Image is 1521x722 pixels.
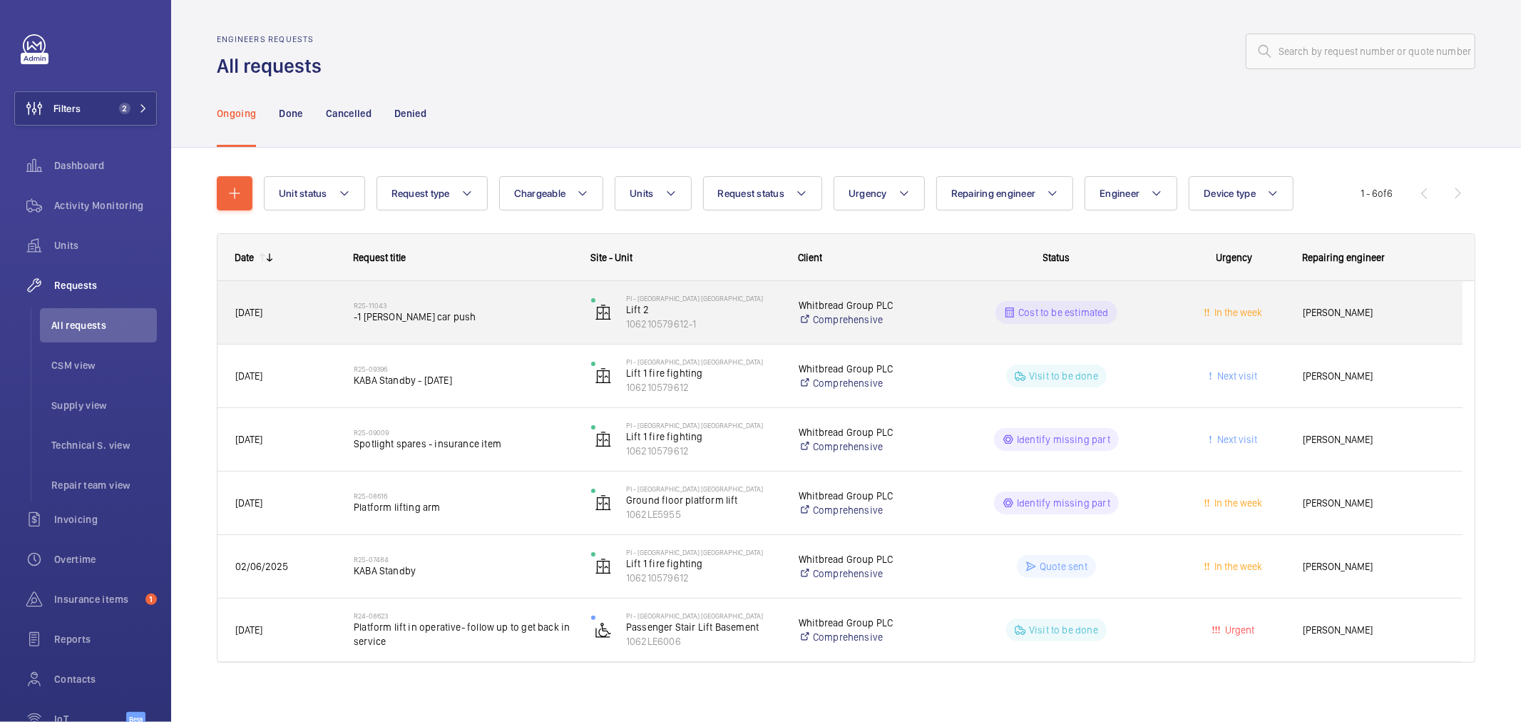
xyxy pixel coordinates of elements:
[595,621,612,639] img: platform_lift.svg
[626,620,780,634] p: Passenger Stair Lift Basement
[799,298,928,312] p: Whitbread Group PLC
[53,101,81,116] span: Filters
[1223,624,1255,636] span: Urgent
[217,34,330,44] h2: Engineers requests
[391,188,450,199] span: Request type
[217,106,256,121] p: Ongoing
[264,176,365,210] button: Unit status
[235,307,262,318] span: [DATE]
[1303,622,1445,639] span: [PERSON_NAME]
[1029,623,1098,637] p: Visit to be done
[626,556,780,571] p: Lift 1 fire fighting
[354,310,573,324] span: -1 [PERSON_NAME] car push
[279,188,327,199] span: Unit status
[54,552,157,566] span: Overtime
[798,252,822,263] span: Client
[1040,559,1087,574] p: Quote sent
[1189,176,1294,210] button: Device type
[54,238,157,253] span: Units
[799,439,928,454] a: Comprehensive
[590,252,633,263] span: Site - Unit
[119,103,130,114] span: 2
[1212,307,1263,318] span: In the week
[354,620,573,649] span: Platform lift in operative- follow up to get back in service
[626,380,780,395] p: 106210579612
[354,500,573,514] span: Platform lifting arm
[799,362,928,376] p: Whitbread Group PLC
[354,555,573,564] h2: R25-07484
[394,106,426,121] p: Denied
[54,158,157,173] span: Dashboard
[626,294,780,302] p: PI - [GEOGRAPHIC_DATA] [GEOGRAPHIC_DATA]
[799,616,928,630] p: Whitbread Group PLC
[51,478,157,492] span: Repair team view
[354,301,573,310] h2: R25-11043
[1085,176,1177,210] button: Engineer
[326,106,372,121] p: Cancelled
[595,431,612,448] img: elevator.svg
[353,252,406,263] span: Request title
[1043,252,1070,263] span: Status
[799,552,928,566] p: Whitbread Group PLC
[626,317,780,331] p: 106210579612-1
[54,592,140,606] span: Insurance items
[354,564,573,578] span: KABA Standby
[1303,432,1445,448] span: [PERSON_NAME]
[514,188,566,199] span: Chargeable
[354,492,573,500] h2: R25-08616
[235,561,288,572] span: 02/06/2025
[626,634,780,649] p: 1062LE6006
[1303,368,1445,385] span: [PERSON_NAME]
[1214,370,1257,382] span: Next visit
[1100,188,1140,199] span: Engineer
[799,425,928,439] p: Whitbread Group PLC
[1017,432,1110,447] p: Identify missing part
[54,632,157,646] span: Reports
[1017,496,1110,510] p: Identify missing part
[1029,369,1098,383] p: Visit to be done
[626,611,780,620] p: PI - [GEOGRAPHIC_DATA] [GEOGRAPHIC_DATA]
[1361,188,1393,198] span: 1 - 6 6
[799,376,928,390] a: Comprehensive
[1217,252,1253,263] span: Urgency
[799,489,928,503] p: Whitbread Group PLC
[595,367,612,385] img: elevator.svg
[626,357,780,366] p: PI - [GEOGRAPHIC_DATA] [GEOGRAPHIC_DATA]
[615,176,691,210] button: Units
[51,318,157,332] span: All requests
[834,176,925,210] button: Urgency
[51,438,157,452] span: Technical S. view
[626,507,780,522] p: 1062LE5955
[799,630,928,644] a: Comprehensive
[354,437,573,451] span: Spotlight spares - insurance item
[718,188,785,199] span: Request status
[235,434,262,445] span: [DATE]
[1204,188,1256,199] span: Device type
[54,672,157,686] span: Contacts
[630,188,653,199] span: Units
[1246,34,1475,69] input: Search by request number or quote number
[1303,305,1445,321] span: [PERSON_NAME]
[51,398,157,412] span: Supply view
[626,571,780,585] p: 106210579612
[626,302,780,317] p: Lift 2
[849,188,887,199] span: Urgency
[354,428,573,437] h2: R25-09009
[595,558,612,575] img: elevator.svg
[235,624,262,636] span: [DATE]
[279,106,302,121] p: Done
[626,421,780,429] p: PI - [GEOGRAPHIC_DATA] [GEOGRAPHIC_DATA]
[703,176,823,210] button: Request status
[354,373,573,387] span: KABA Standby - [DATE]
[145,594,157,605] span: 1
[54,278,157,293] span: Requests
[626,493,780,507] p: Ground floor platform lift
[799,566,928,581] a: Comprehensive
[595,494,612,512] img: elevator.svg
[1214,434,1257,445] span: Next visit
[377,176,488,210] button: Request type
[1303,495,1445,512] span: [PERSON_NAME]
[354,365,573,373] h2: R25-09396
[1212,561,1263,572] span: In the week
[626,484,780,493] p: PI - [GEOGRAPHIC_DATA] [GEOGRAPHIC_DATA]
